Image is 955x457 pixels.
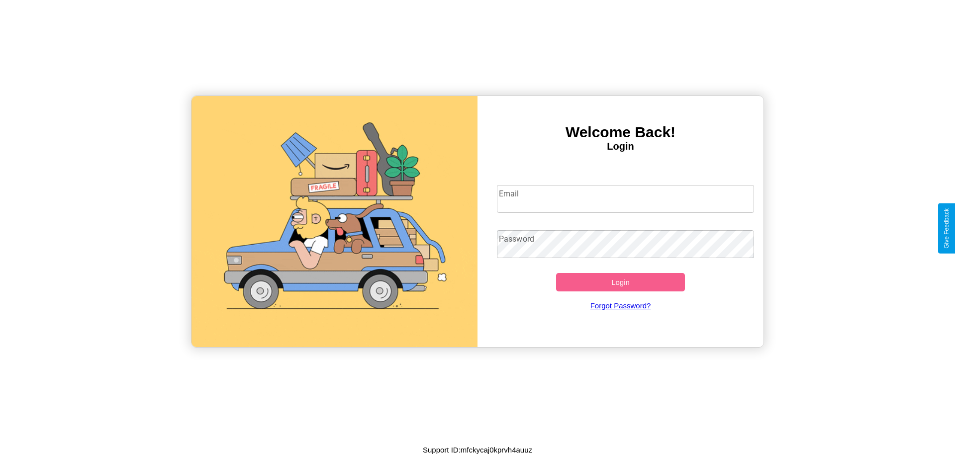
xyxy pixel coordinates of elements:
[556,273,685,291] button: Login
[477,141,764,152] h4: Login
[477,124,764,141] h3: Welcome Back!
[191,96,477,347] img: gif
[492,291,750,320] a: Forgot Password?
[943,208,950,249] div: Give Feedback
[423,443,532,457] p: Support ID: mfckycaj0kprvh4auuz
